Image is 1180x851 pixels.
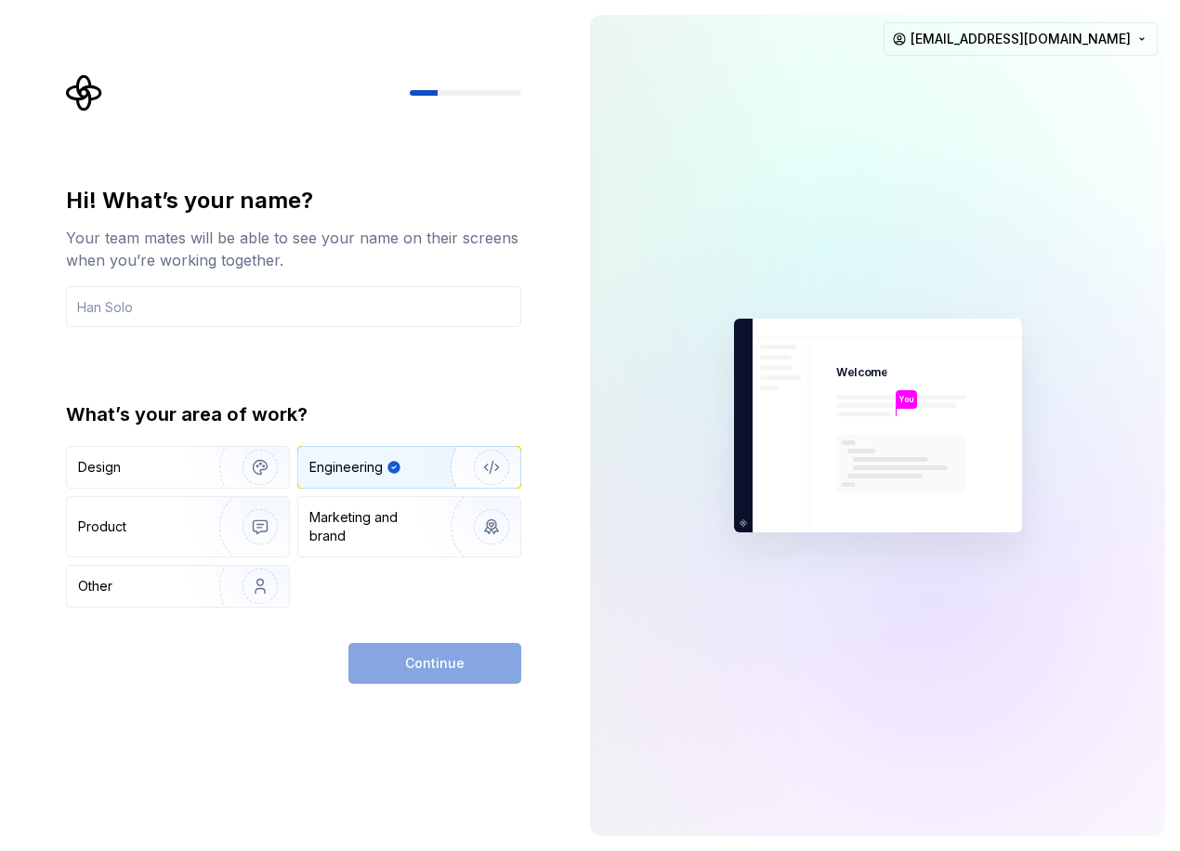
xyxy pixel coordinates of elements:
[66,74,103,111] svg: Supernova Logo
[66,286,521,327] input: Han Solo
[309,458,383,477] div: Engineering
[836,365,887,380] p: Welcome
[66,227,521,271] div: Your team mates will be able to see your name on their screens when you’re working together.
[78,458,121,477] div: Design
[899,394,913,405] p: You
[906,492,964,505] p: [PERSON_NAME]
[309,508,435,545] div: Marketing and brand
[884,22,1158,56] button: [EMAIL_ADDRESS][DOMAIN_NAME]
[66,186,521,216] div: Hi! What’s your name?
[78,577,112,596] div: Other
[78,517,126,536] div: Product
[66,401,521,427] div: What’s your area of work?
[911,30,1131,48] span: [EMAIL_ADDRESS][DOMAIN_NAME]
